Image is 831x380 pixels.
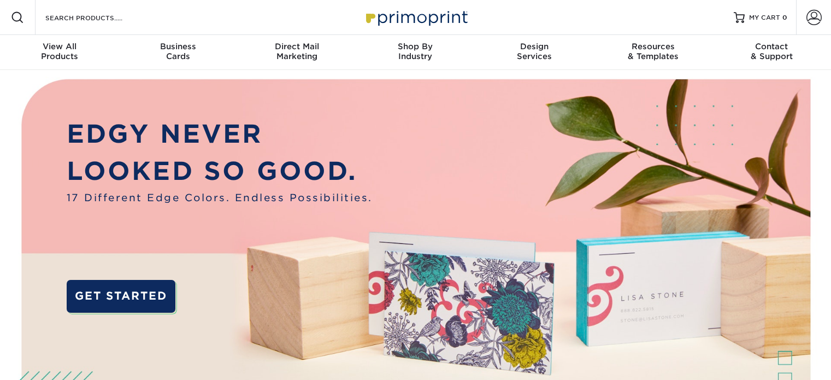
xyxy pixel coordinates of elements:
a: DesignServices [475,35,593,70]
span: 0 [782,14,787,21]
a: GET STARTED [67,280,175,313]
span: 17 Different Edge Colors. Endless Possibilities. [67,190,373,205]
div: Services [475,42,593,61]
div: Cards [119,42,237,61]
input: SEARCH PRODUCTS..... [44,11,151,24]
span: Direct Mail [238,42,356,51]
a: Shop ByIndustry [356,35,475,70]
div: Marketing [238,42,356,61]
span: Resources [593,42,712,51]
a: Contact& Support [712,35,831,70]
a: Resources& Templates [593,35,712,70]
span: Contact [712,42,831,51]
p: LOOKED SO GOOD. [67,153,373,190]
span: Shop By [356,42,475,51]
img: Primoprint [361,5,470,29]
a: Direct MailMarketing [238,35,356,70]
span: Business [119,42,237,51]
span: Design [475,42,593,51]
div: & Templates [593,42,712,61]
a: BusinessCards [119,35,237,70]
div: & Support [712,42,831,61]
div: Industry [356,42,475,61]
span: MY CART [749,13,780,22]
p: EDGY NEVER [67,115,373,153]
